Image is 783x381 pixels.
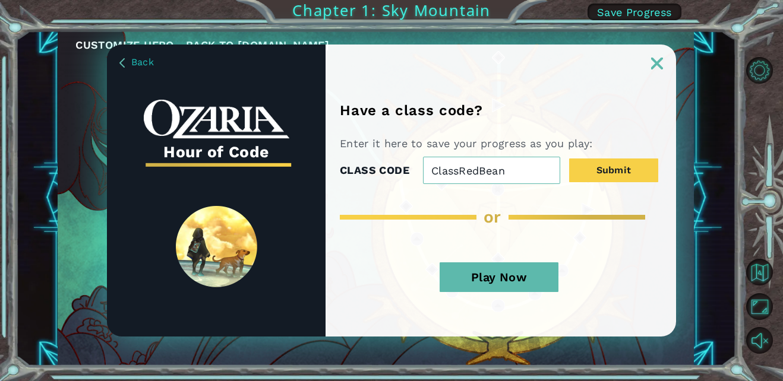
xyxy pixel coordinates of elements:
[569,158,658,182] button: Submit
[484,207,501,227] span: or
[144,100,289,138] img: whiteOzariaWordmark.png
[340,102,487,119] h1: Have a class code?
[340,136,597,151] p: Enter it here to save your progress as you play:
[119,58,125,68] img: BackArrow_Dusk.png
[144,139,289,165] h3: Hour of Code
[440,262,558,292] button: Play Now
[131,56,154,68] span: Back
[340,161,409,179] label: CLASS CODE
[651,58,663,69] img: ExitButton_Dusk.png
[176,206,257,287] img: SpiritLandReveal.png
